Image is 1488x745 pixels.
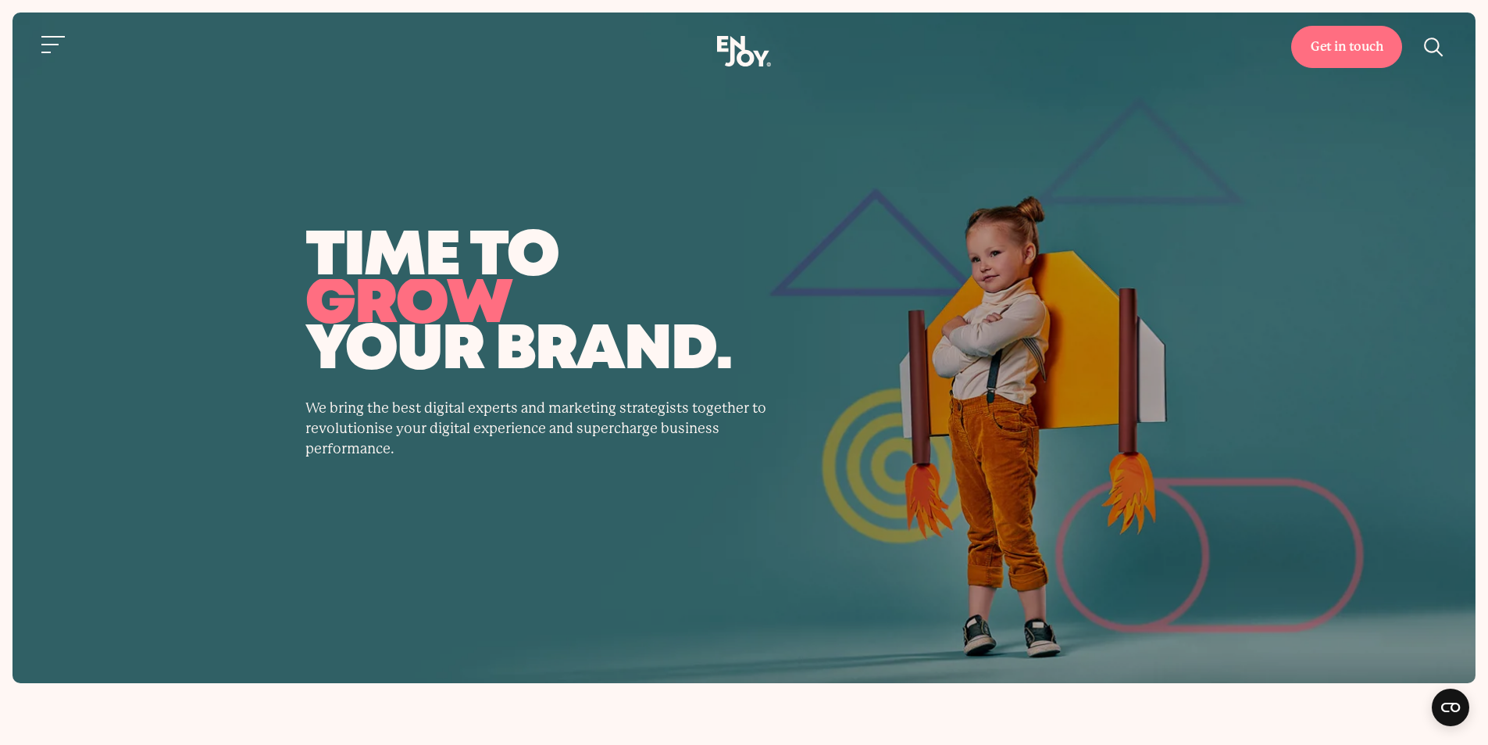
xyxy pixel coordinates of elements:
button: Open CMP widget [1432,689,1469,726]
button: Site navigation [37,28,70,61]
a: Get in touch [1291,26,1402,68]
p: We bring the best digital experts and marketing strategists together to revolutionise your digita... [305,398,774,459]
span: grow [305,279,512,331]
span: your brand. [305,330,1183,373]
span: time to [305,236,1183,279]
button: Site search [1418,30,1451,63]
